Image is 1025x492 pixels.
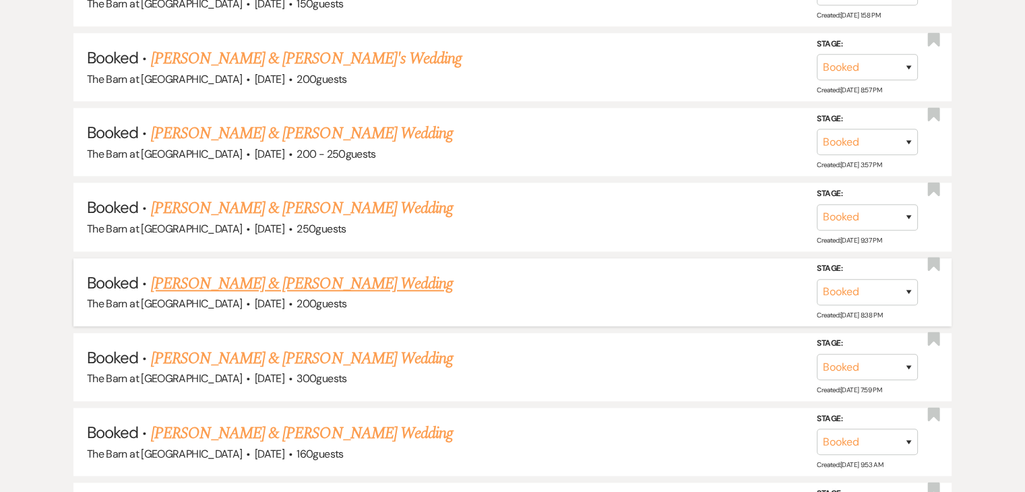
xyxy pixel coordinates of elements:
[151,346,453,371] a: [PERSON_NAME] & [PERSON_NAME] Wedding
[817,11,880,20] span: Created: [DATE] 1:58 PM
[297,147,375,161] span: 200 - 250 guests
[151,272,453,296] a: [PERSON_NAME] & [PERSON_NAME] Wedding
[87,447,242,461] span: The Barn at [GEOGRAPHIC_DATA]
[151,196,453,220] a: [PERSON_NAME] & [PERSON_NAME] Wedding
[817,412,918,427] label: Stage:
[87,347,138,368] span: Booked
[817,460,883,469] span: Created: [DATE] 9:53 AM
[255,147,284,161] span: [DATE]
[817,386,881,394] span: Created: [DATE] 7:59 PM
[297,72,346,86] span: 200 guests
[87,297,242,311] span: The Barn at [GEOGRAPHIC_DATA]
[255,371,284,386] span: [DATE]
[817,160,881,169] span: Created: [DATE] 3:57 PM
[87,222,242,236] span: The Barn at [GEOGRAPHIC_DATA]
[297,222,346,236] span: 250 guests
[817,262,918,276] label: Stage:
[817,86,881,94] span: Created: [DATE] 8:57 PM
[87,371,242,386] span: The Barn at [GEOGRAPHIC_DATA]
[255,447,284,461] span: [DATE]
[151,47,462,71] a: [PERSON_NAME] & [PERSON_NAME]'s Wedding
[87,122,138,143] span: Booked
[151,121,453,146] a: [PERSON_NAME] & [PERSON_NAME] Wedding
[297,297,346,311] span: 200 guests
[87,72,242,86] span: The Barn at [GEOGRAPHIC_DATA]
[817,336,918,351] label: Stage:
[255,297,284,311] span: [DATE]
[297,371,346,386] span: 300 guests
[255,72,284,86] span: [DATE]
[87,197,138,218] span: Booked
[817,311,882,319] span: Created: [DATE] 8:38 PM
[817,37,918,52] label: Stage:
[817,236,881,245] span: Created: [DATE] 9:37 PM
[87,147,242,161] span: The Barn at [GEOGRAPHIC_DATA]
[87,47,138,68] span: Booked
[255,222,284,236] span: [DATE]
[151,421,453,445] a: [PERSON_NAME] & [PERSON_NAME] Wedding
[87,422,138,443] span: Booked
[817,187,918,202] label: Stage:
[87,272,138,293] span: Booked
[297,447,343,461] span: 160 guests
[817,112,918,127] label: Stage:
